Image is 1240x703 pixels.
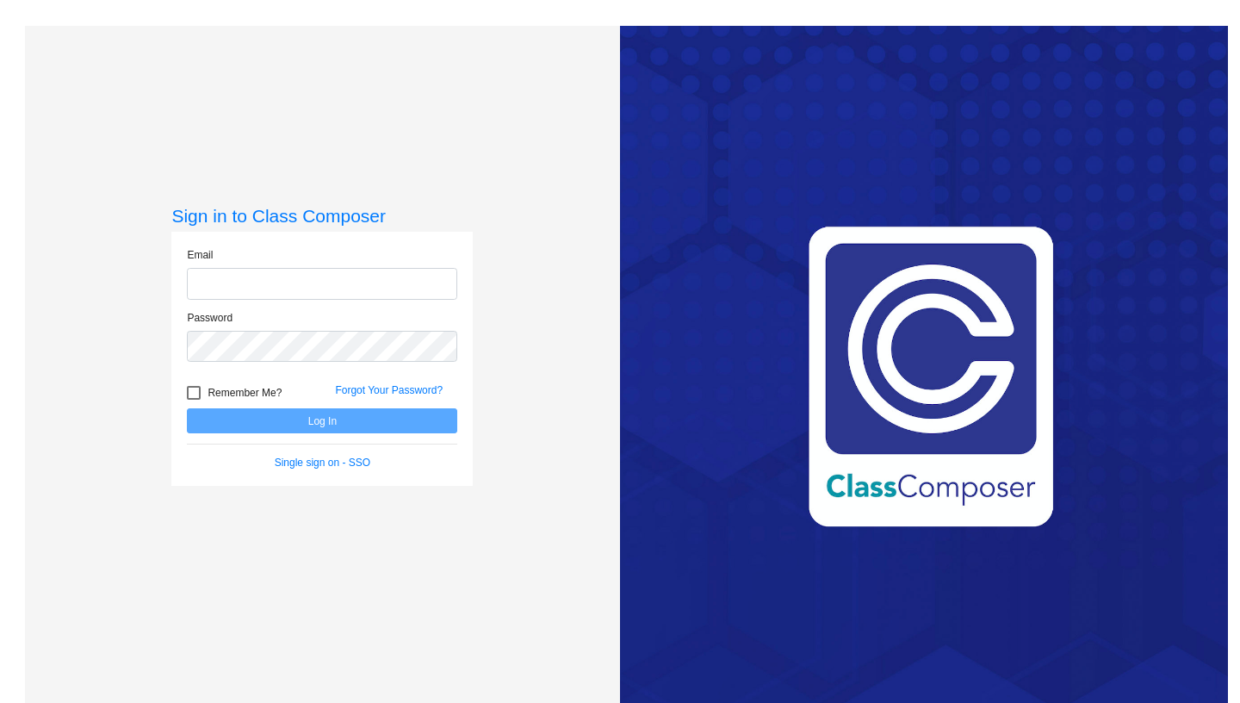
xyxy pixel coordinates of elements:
label: Email [187,247,213,263]
a: Single sign on - SSO [275,457,370,469]
label: Password [187,310,232,326]
h3: Sign in to Class Composer [171,205,473,227]
span: Remember Me? [208,383,282,403]
a: Forgot Your Password? [335,384,443,396]
button: Log In [187,408,457,433]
